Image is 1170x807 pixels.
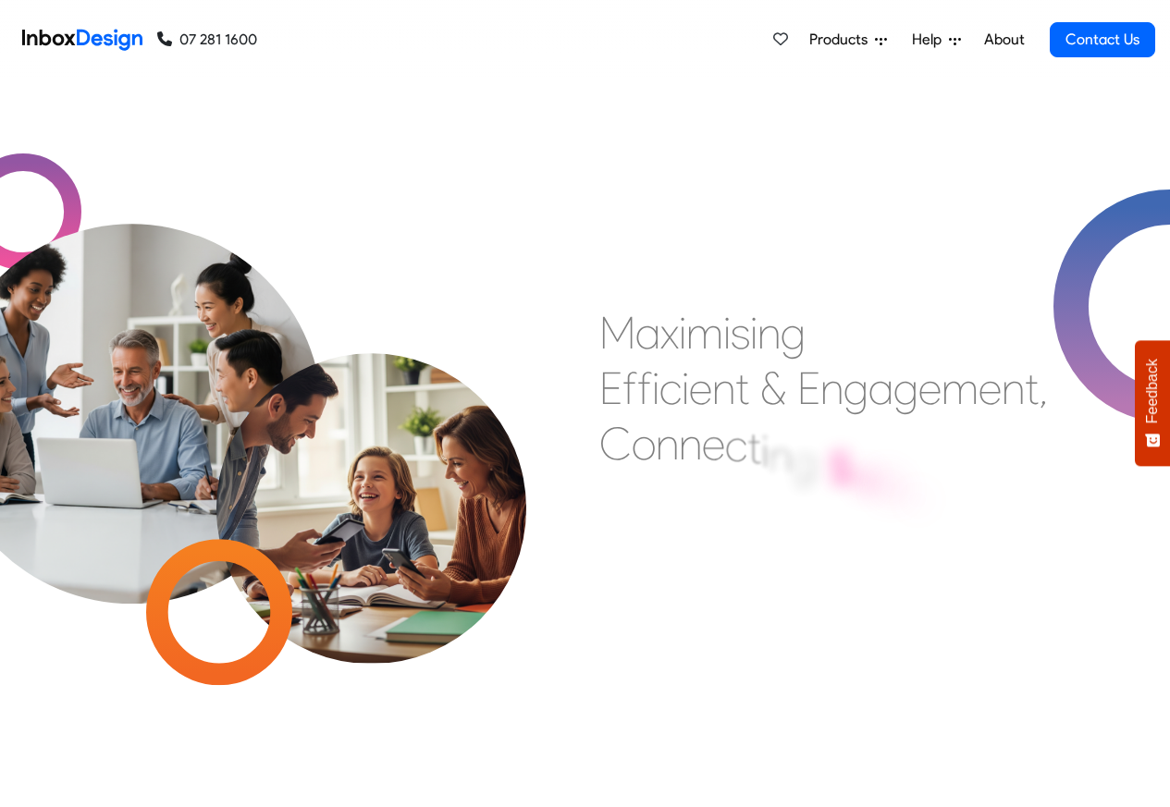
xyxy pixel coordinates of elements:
[157,29,257,51] a: 07 281 1600
[854,448,879,504] div: c
[178,276,565,664] img: parents_with_child.png
[757,305,781,361] div: n
[781,305,806,361] div: g
[1025,361,1039,416] div: t
[792,434,817,489] div: g
[599,305,635,361] div: M
[844,361,868,416] div: g
[682,361,689,416] div: i
[723,305,731,361] div: i
[599,361,622,416] div: E
[979,21,1029,58] a: About
[828,440,854,495] div: S
[679,416,702,471] div: n
[731,305,750,361] div: s
[637,361,652,416] div: f
[679,305,686,361] div: i
[820,361,844,416] div: n
[599,416,632,471] div: C
[912,29,949,51] span: Help
[689,361,712,416] div: e
[905,21,968,58] a: Help
[918,361,942,416] div: e
[760,361,786,416] div: &
[1050,22,1155,57] a: Contact Us
[809,29,875,51] span: Products
[635,305,660,361] div: a
[712,361,735,416] div: n
[879,458,905,513] div: h
[659,361,682,416] div: c
[747,420,761,475] div: t
[656,416,679,471] div: n
[797,361,820,416] div: E
[1144,359,1161,423] span: Feedback
[599,305,1048,582] div: Maximising Efficient & Engagement, Connecting Schools, Families, and Students.
[905,468,930,523] div: o
[725,418,747,473] div: c
[942,361,979,416] div: m
[868,361,893,416] div: a
[622,361,637,416] div: f
[702,416,725,471] div: e
[686,305,723,361] div: m
[652,361,659,416] div: i
[769,428,792,483] div: n
[632,416,656,471] div: o
[1135,340,1170,466] button: Feedback - Show survey
[750,305,757,361] div: i
[761,423,769,479] div: i
[735,361,749,416] div: t
[893,361,918,416] div: g
[1002,361,1025,416] div: n
[802,21,894,58] a: Products
[1039,361,1048,416] div: ,
[660,305,679,361] div: x
[979,361,1002,416] div: e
